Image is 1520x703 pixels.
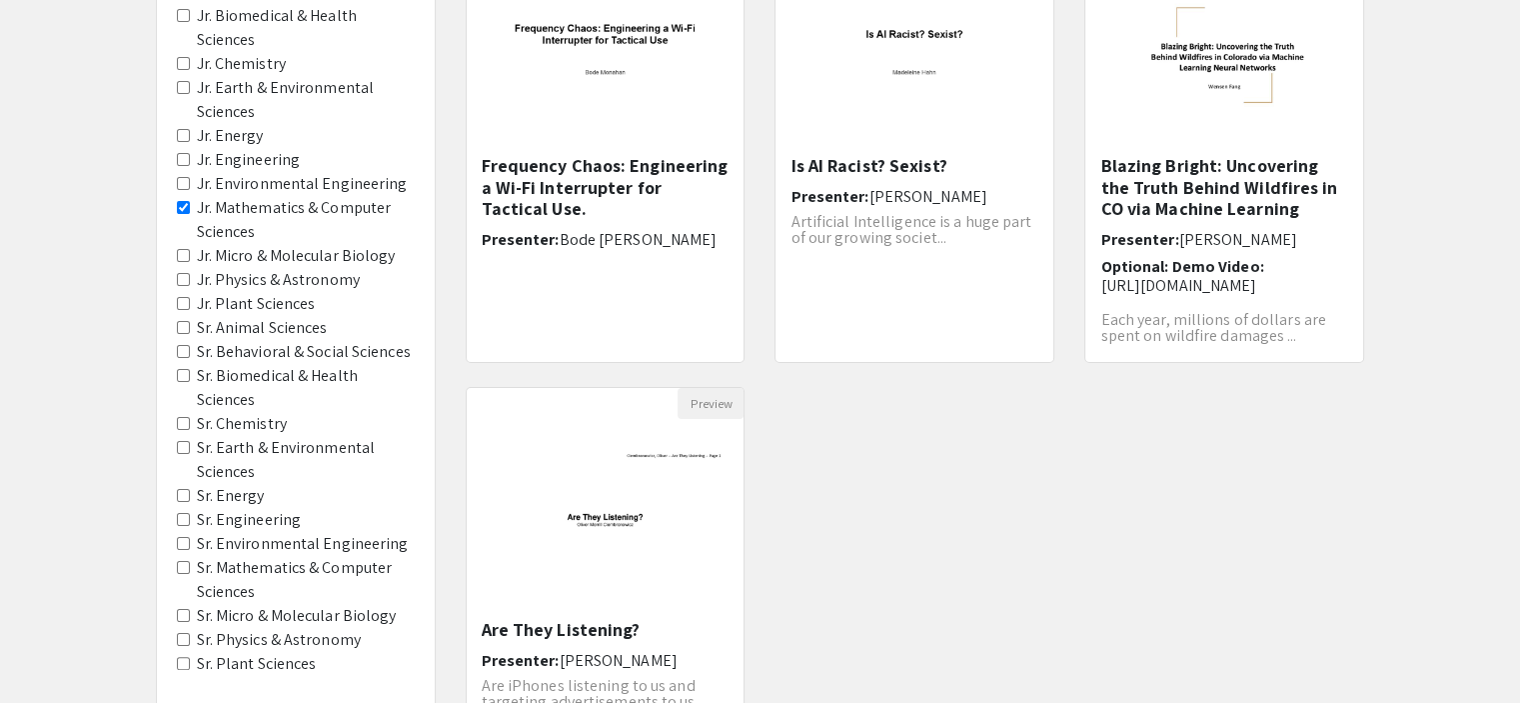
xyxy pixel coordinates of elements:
label: Jr. Biomedical & Health Sciences [197,4,415,52]
label: Jr. Chemistry [197,52,286,76]
label: Jr. Environmental Engineering [197,172,408,196]
button: Preview [678,388,744,419]
p: [URL][DOMAIN_NAME] [1100,276,1348,295]
label: Sr. Plant Sciences [197,652,317,676]
span: Optional: Demo Video: [1100,256,1263,277]
h6: Presenter: [482,651,730,670]
label: Jr. Engineering [197,148,301,172]
label: Jr. Plant Sciences [197,292,316,316]
label: Sr. Behavioral & Social Sciences [197,340,411,364]
h5: Blazing Bright: Uncovering the Truth Behind Wildfires in CO via Machine Learning [1100,155,1348,220]
h5: Is AI Racist? Sexist? [790,155,1038,177]
img: <p>Are They Listening?</p> [467,432,745,606]
label: Sr. Micro & Molecular Biology [197,604,397,628]
h6: Presenter: [790,187,1038,206]
label: Sr. Environmental Engineering [197,532,409,556]
label: Jr. Mathematics & Computer Sciences [197,196,415,244]
iframe: Chat [15,613,85,688]
h6: Presenter: [1100,230,1348,249]
span: [PERSON_NAME] [1178,229,1296,250]
label: Jr. Energy [197,124,264,148]
span: Bode [PERSON_NAME] [560,229,718,250]
span: Artificial Intelligence is a huge part of our growing societ... [790,211,1031,248]
label: Jr. Earth & Environmental Sciences [197,76,415,124]
h5: Frequency Chaos: Engineering a Wi-Fi Interrupter for Tactical Use. [482,155,730,220]
h5: Are They Listening? [482,619,730,641]
span: Each year, millions of dollars are spent on wildfire damages ... [1100,309,1325,346]
label: Sr. Engineering [197,508,302,532]
label: Jr. Physics & Astronomy [197,268,360,292]
label: Sr. Animal Sciences [197,316,328,340]
label: Sr. Biomedical & Health Sciences [197,364,415,412]
span: [PERSON_NAME] [868,186,986,207]
label: Sr. Chemistry [197,412,287,436]
label: Sr. Energy [197,484,265,508]
label: Sr. Earth & Environmental Sciences [197,436,415,484]
h6: Presenter: [482,230,730,249]
label: Sr. Mathematics & Computer Sciences [197,556,415,604]
label: Jr. Micro & Molecular Biology [197,244,396,268]
span: [PERSON_NAME] [560,650,678,671]
label: Sr. Physics & Astronomy [197,628,361,652]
